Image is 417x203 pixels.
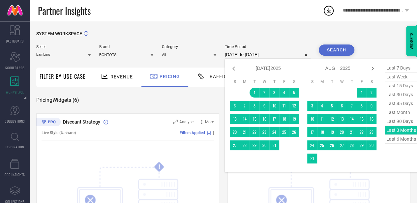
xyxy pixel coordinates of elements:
td: Wed Jul 02 2025 [259,88,269,98]
td: Fri Jul 25 2025 [279,127,289,137]
th: Wednesday [259,79,269,84]
td: Sun Jul 13 2025 [230,114,240,124]
td: Thu Jul 24 2025 [269,127,279,137]
td: Sun Jul 27 2025 [230,140,240,150]
td: Tue Jul 01 2025 [250,88,259,98]
td: Sun Jul 06 2025 [230,101,240,111]
td: Fri Jul 18 2025 [279,114,289,124]
td: Mon Aug 11 2025 [317,114,327,124]
td: Wed Aug 13 2025 [337,114,347,124]
td: Mon Jul 07 2025 [240,101,250,111]
span: SYSTEM WORKSPACE [36,31,82,36]
span: Analyse [179,120,194,124]
td: Fri Aug 08 2025 [357,101,367,111]
span: Brand [99,44,154,49]
td: Tue Jul 08 2025 [250,101,259,111]
td: Mon Aug 04 2025 [317,101,327,111]
th: Friday [357,79,367,84]
td: Wed Aug 20 2025 [337,127,347,137]
td: Wed Jul 16 2025 [259,114,269,124]
td: Tue Aug 26 2025 [327,140,337,150]
td: Tue Aug 12 2025 [327,114,337,124]
span: Revenue [110,74,133,79]
span: SUGGESTIONS [5,119,25,124]
td: Mon Jul 21 2025 [240,127,250,137]
div: Previous month [230,65,238,72]
th: Friday [279,79,289,84]
td: Thu Aug 28 2025 [347,140,357,150]
div: Open download list [323,5,335,16]
td: Mon Jul 28 2025 [240,140,250,150]
td: Sun Aug 03 2025 [307,101,317,111]
span: | [213,130,214,135]
td: Sat Jul 26 2025 [289,127,299,137]
span: Discount Strategy [63,119,100,125]
td: Fri Jul 04 2025 [279,88,289,98]
svg: Zoom [173,120,178,124]
td: Sat Aug 16 2025 [367,114,376,124]
span: Filters Applied [180,130,205,135]
td: Fri Aug 01 2025 [357,88,367,98]
div: Next month [369,65,376,72]
th: Thursday [269,79,279,84]
th: Saturday [367,79,376,84]
td: Sat Aug 02 2025 [367,88,376,98]
td: Fri Aug 29 2025 [357,140,367,150]
td: Tue Jul 29 2025 [250,140,259,150]
td: Thu Jul 17 2025 [269,114,279,124]
span: Pricing Widgets ( 6 ) [36,97,79,103]
td: Tue Jul 15 2025 [250,114,259,124]
span: Time Period [225,44,311,49]
span: SCORECARDS [5,65,25,70]
button: Search [319,44,354,56]
td: Thu Jul 10 2025 [269,101,279,111]
td: Sun Aug 10 2025 [307,114,317,124]
tspan: ! [158,163,160,171]
span: Seller [36,44,91,49]
td: Sun Aug 17 2025 [307,127,317,137]
td: Sun Aug 24 2025 [307,140,317,150]
td: Sat Jul 05 2025 [289,88,299,98]
span: Filter By Use-Case [40,72,86,80]
td: Mon Jul 14 2025 [240,114,250,124]
span: Traffic [207,74,227,79]
th: Monday [317,79,327,84]
input: Select time period [225,51,311,59]
td: Mon Aug 18 2025 [317,127,327,137]
td: Tue Jul 22 2025 [250,127,259,137]
td: Sat Aug 23 2025 [367,127,376,137]
span: DASHBOARD [6,39,24,43]
th: Monday [240,79,250,84]
td: Sun Jul 20 2025 [230,127,240,137]
span: CDC INSIGHTS [5,172,25,177]
td: Thu Jul 03 2025 [269,88,279,98]
span: More [205,120,214,124]
td: Sat Jul 12 2025 [289,101,299,111]
td: Fri Aug 15 2025 [357,114,367,124]
th: Sunday [307,79,317,84]
td: Mon Aug 25 2025 [317,140,327,150]
td: Sat Jul 19 2025 [289,114,299,124]
span: Live Style (% share) [42,130,76,135]
th: Thursday [347,79,357,84]
div: Premium [36,118,61,128]
td: Wed Jul 23 2025 [259,127,269,137]
td: Wed Aug 27 2025 [337,140,347,150]
td: Thu Aug 21 2025 [347,127,357,137]
th: Tuesday [327,79,337,84]
th: Saturday [289,79,299,84]
span: INSPIRATION [6,144,24,149]
td: Thu Aug 07 2025 [347,101,357,111]
td: Wed Aug 06 2025 [337,101,347,111]
td: Fri Jul 11 2025 [279,101,289,111]
td: Wed Jul 30 2025 [259,140,269,150]
td: Thu Aug 14 2025 [347,114,357,124]
td: Tue Aug 19 2025 [327,127,337,137]
td: Sun Aug 31 2025 [307,154,317,163]
span: Category [162,44,217,49]
td: Wed Jul 09 2025 [259,101,269,111]
td: Tue Aug 05 2025 [327,101,337,111]
td: Thu Jul 31 2025 [269,140,279,150]
th: Tuesday [250,79,259,84]
th: Wednesday [337,79,347,84]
